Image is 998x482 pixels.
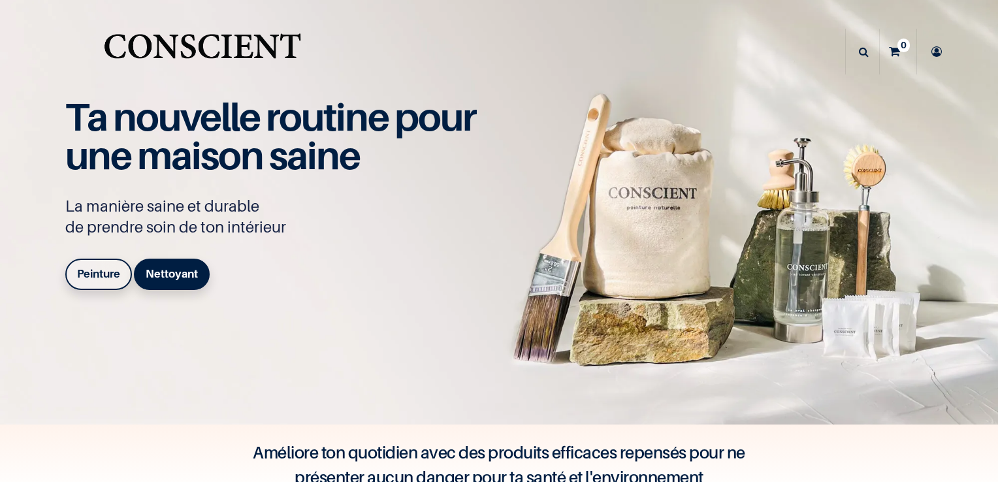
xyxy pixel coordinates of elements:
a: 0 [880,29,916,74]
img: Conscient [101,26,303,78]
a: Logo of Conscient [101,26,303,78]
sup: 0 [897,39,910,52]
a: Peinture [65,259,132,290]
span: Ta nouvelle routine pour une maison saine [65,93,475,178]
b: Nettoyant [146,267,198,280]
a: Nettoyant [134,259,210,290]
b: Peinture [77,267,120,280]
p: La manière saine et durable de prendre soin de ton intérieur [65,196,490,238]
